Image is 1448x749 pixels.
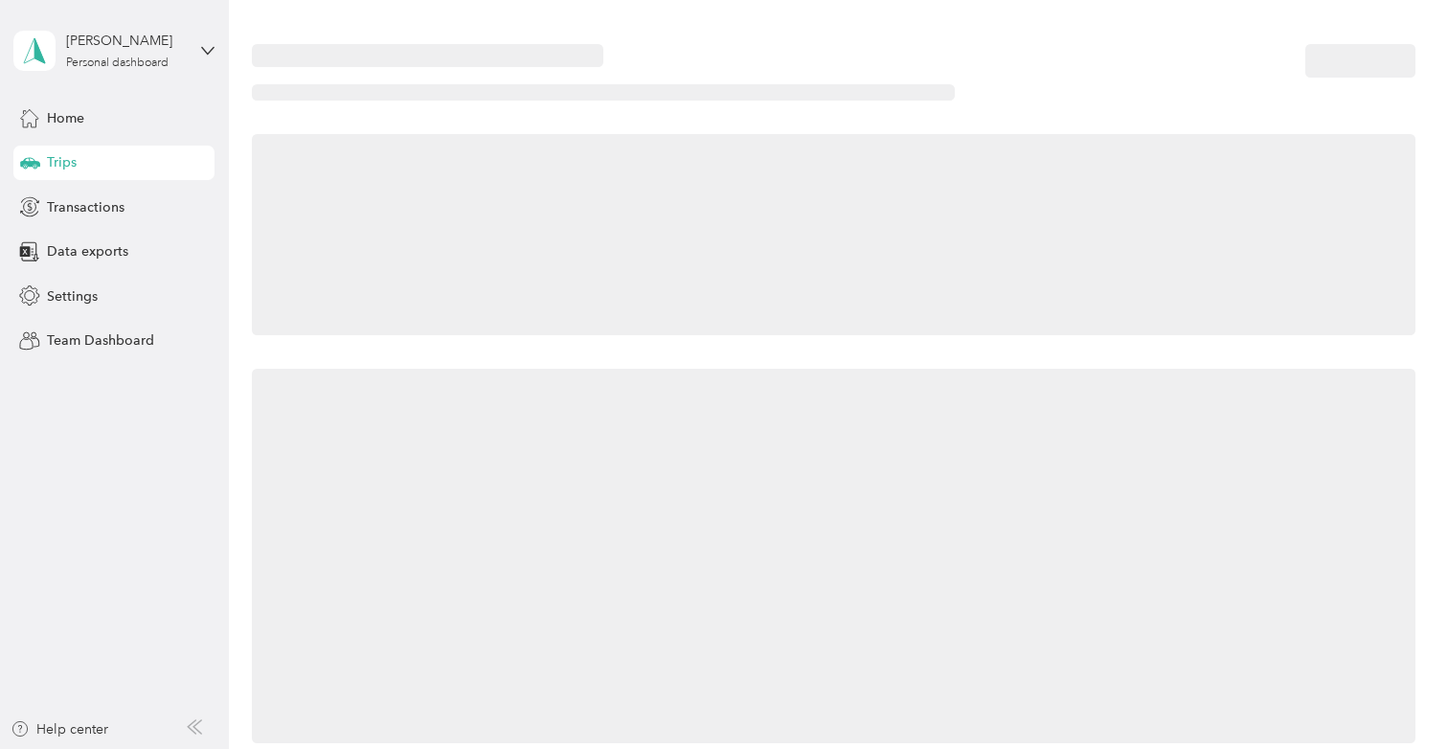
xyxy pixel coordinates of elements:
[47,330,154,351] span: Team Dashboard
[47,152,77,172] span: Trips
[47,197,124,217] span: Transactions
[11,719,108,739] button: Help center
[47,286,98,306] span: Settings
[1341,642,1448,749] iframe: Everlance-gr Chat Button Frame
[66,31,186,51] div: [PERSON_NAME]
[47,241,128,261] span: Data exports
[47,108,84,128] span: Home
[66,57,169,69] div: Personal dashboard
